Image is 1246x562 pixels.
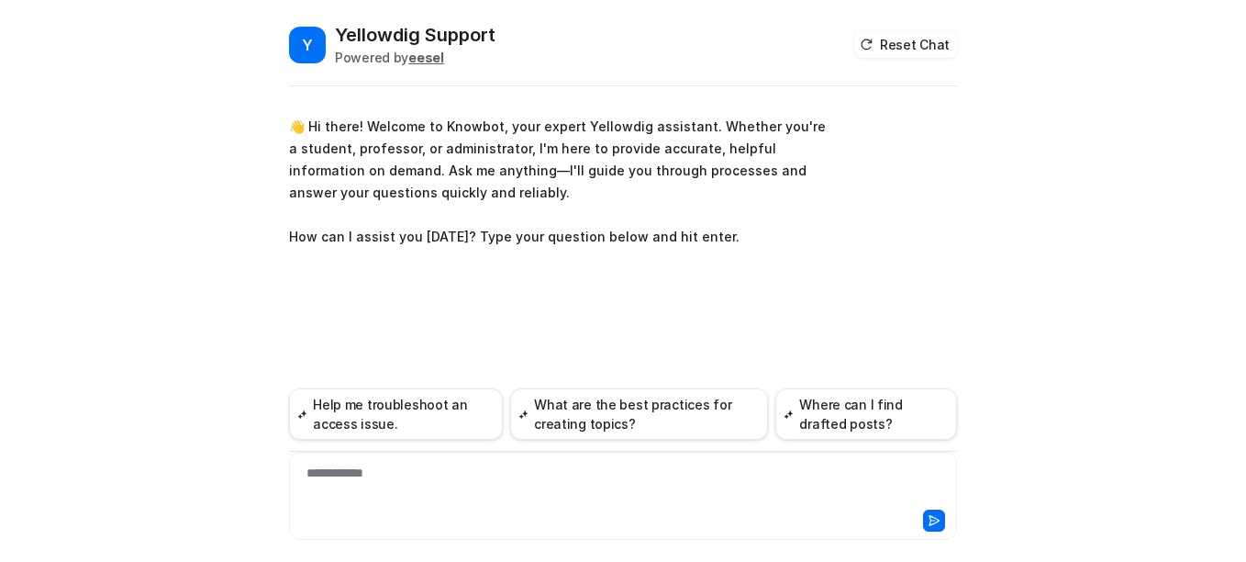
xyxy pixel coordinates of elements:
button: Help me troubleshoot an access issue. [289,388,503,440]
p: 👋 Hi there! Welcome to Knowbot, your expert Yellowdig assistant. Whether you're a student, profes... [289,116,826,248]
b: eesel [408,50,444,65]
div: Powered by [335,48,495,67]
button: Where can I find drafted posts? [775,388,957,440]
button: Reset Chat [854,31,957,58]
button: What are the best practices for creating topics? [510,388,768,440]
h2: Yellowdig Support [335,22,495,48]
span: Y [289,27,326,63]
